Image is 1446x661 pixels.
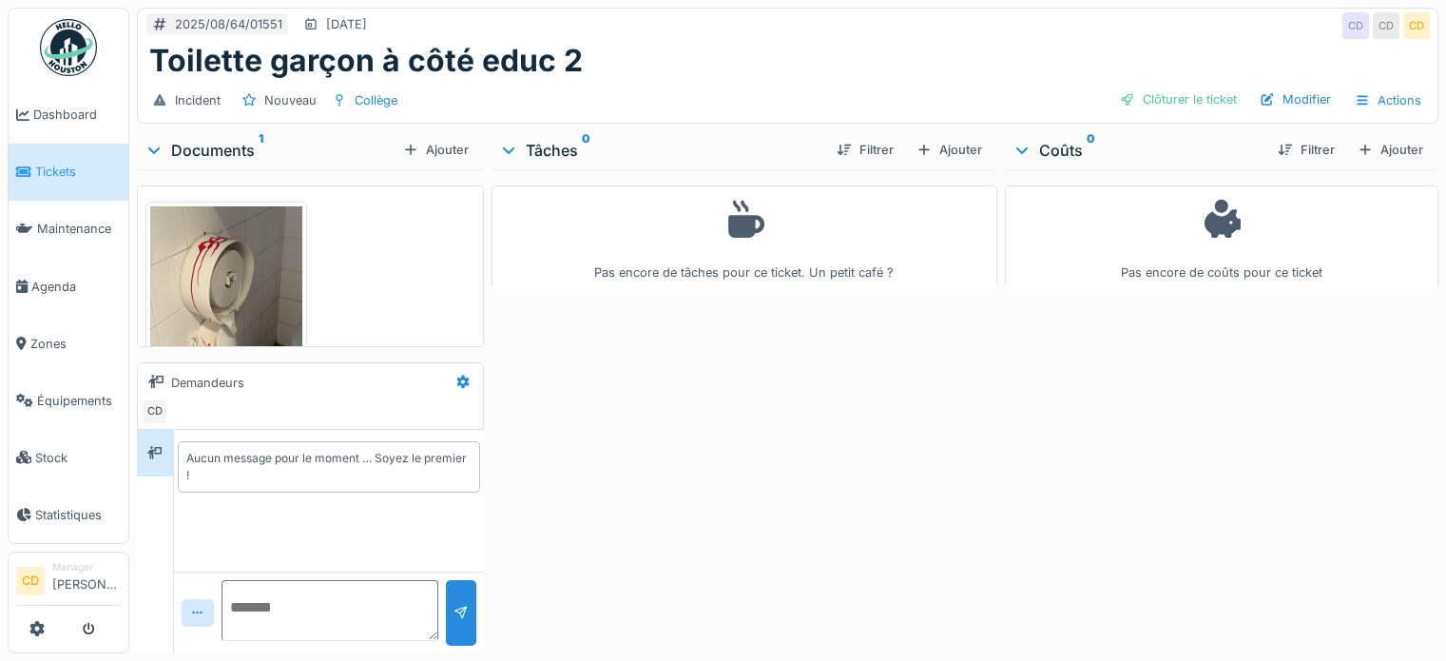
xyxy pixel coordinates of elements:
[326,15,367,33] div: [DATE]
[37,220,121,238] span: Maintenance
[1112,87,1244,112] div: Clôturer le ticket
[504,194,985,282] div: Pas encore de tâches pour ce ticket. Un petit café ?
[37,392,121,410] span: Équipements
[9,315,128,372] a: Zones
[1346,87,1430,114] div: Actions
[40,19,97,76] img: Badge_color-CXgf-gQk.svg
[1373,12,1399,39] div: CD
[35,163,121,181] span: Tickets
[9,429,128,486] a: Stock
[16,560,121,606] a: CD Manager[PERSON_NAME]
[395,137,476,163] div: Ajouter
[30,335,121,353] span: Zones
[9,258,128,315] a: Agenda
[582,139,590,162] sup: 0
[142,399,168,425] div: CD
[1342,12,1369,39] div: CD
[33,106,121,124] span: Dashboard
[264,91,317,109] div: Nouveau
[175,91,221,109] div: Incident
[9,87,128,144] a: Dashboard
[1012,139,1263,162] div: Coûts
[1252,87,1339,112] div: Modifier
[9,372,128,429] a: Équipements
[1017,194,1426,282] div: Pas encore de coûts pour ce ticket
[829,137,901,163] div: Filtrer
[35,506,121,524] span: Statistiques
[16,567,45,595] li: CD
[1087,139,1095,162] sup: 0
[9,201,128,258] a: Maintenance
[1270,137,1342,163] div: Filtrer
[150,206,302,409] img: 49yae87plokjaqie92wwudgqnmce
[31,278,121,296] span: Agenda
[1403,12,1430,39] div: CD
[1350,137,1431,163] div: Ajouter
[499,139,821,162] div: Tâches
[186,450,472,484] div: Aucun message pour le moment … Soyez le premier !
[175,15,282,33] div: 2025/08/64/01551
[171,374,244,392] div: Demandeurs
[52,560,121,574] div: Manager
[145,139,395,162] div: Documents
[9,144,128,201] a: Tickets
[909,137,990,163] div: Ajouter
[9,486,128,543] a: Statistiques
[35,449,121,467] span: Stock
[149,43,583,79] h1: Toilette garçon à côté educ 2
[52,560,121,601] li: [PERSON_NAME]
[259,139,263,162] sup: 1
[355,91,397,109] div: Collège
